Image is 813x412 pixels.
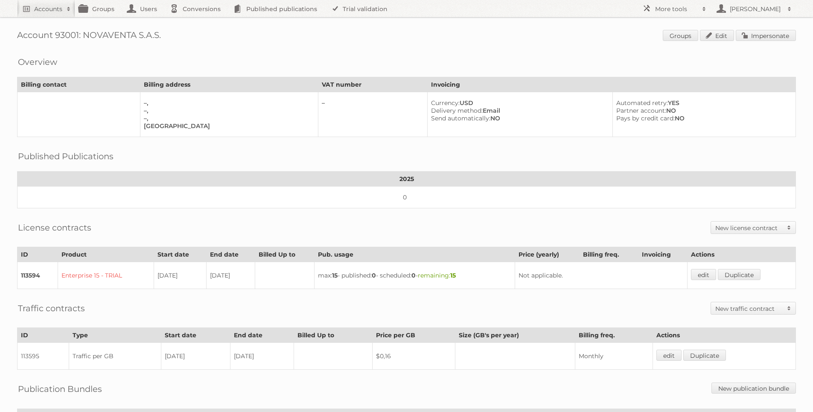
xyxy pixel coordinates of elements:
[683,350,726,361] a: Duplicate
[17,187,796,208] td: 0
[58,247,154,262] th: Product
[431,107,606,114] div: Email
[783,302,796,314] span: Toggle
[69,343,161,370] td: Traffic per GB
[691,269,716,280] a: edit
[616,99,668,107] span: Automated retry:
[144,114,312,122] div: –,
[18,150,114,163] h2: Published Publications
[144,107,312,114] div: –,
[431,107,483,114] span: Delivery method:
[431,114,606,122] div: NO
[314,247,515,262] th: Pub. usage
[711,383,796,394] a: New publication bundle
[515,247,579,262] th: Price (yearly)
[154,262,207,289] td: [DATE]
[575,328,653,343] th: Billing freq.
[17,328,69,343] th: ID
[18,221,91,234] h2: License contracts
[715,224,783,232] h2: New license contract
[230,328,294,343] th: End date
[17,172,796,187] th: 2025
[616,107,789,114] div: NO
[687,247,796,262] th: Actions
[718,269,761,280] a: Duplicate
[314,262,515,289] td: max: - published: - scheduled: -
[455,328,575,343] th: Size (GB's per year)
[154,247,207,262] th: Start date
[230,343,294,370] td: [DATE]
[616,99,789,107] div: YES
[255,247,314,262] th: Billed Up to
[58,262,154,289] td: Enterprise 15 - TRIAL
[427,77,796,92] th: Invoicing
[17,247,58,262] th: ID
[656,350,682,361] a: edit
[161,328,230,343] th: Start date
[638,247,688,262] th: Invoicing
[17,343,69,370] td: 113595
[372,328,455,343] th: Price per GB
[580,247,638,262] th: Billing freq.
[418,272,456,279] span: remaining:
[655,5,698,13] h2: More tools
[34,5,62,13] h2: Accounts
[575,343,653,370] td: Monthly
[450,272,456,279] strong: 15
[140,77,318,92] th: Billing address
[515,262,687,289] td: Not applicable.
[144,99,312,107] div: –,
[17,30,796,43] h1: Account 93001: NOVAVENTA S.A.S.
[711,222,796,234] a: New license contract
[711,302,796,314] a: New traffic contract
[663,30,698,41] a: Groups
[783,222,796,234] span: Toggle
[728,5,783,13] h2: [PERSON_NAME]
[207,247,255,262] th: End date
[411,272,416,279] strong: 0
[18,302,85,315] h2: Traffic contracts
[69,328,161,343] th: Type
[144,122,312,130] div: [GEOGRAPHIC_DATA]
[616,107,666,114] span: Partner account:
[161,343,230,370] td: [DATE]
[736,30,796,41] a: Impersonate
[318,77,427,92] th: VAT number
[431,99,460,107] span: Currency:
[17,77,140,92] th: Billing contact
[616,114,675,122] span: Pays by credit card:
[294,328,372,343] th: Billed Up to
[372,272,376,279] strong: 0
[18,56,57,68] h2: Overview
[653,328,796,343] th: Actions
[616,114,789,122] div: NO
[700,30,734,41] a: Edit
[431,114,490,122] span: Send automatically:
[372,343,455,370] td: $0,16
[207,262,255,289] td: [DATE]
[715,304,783,313] h2: New traffic contract
[431,99,606,107] div: USD
[18,383,102,395] h2: Publication Bundles
[318,92,427,137] td: –
[332,272,338,279] strong: 15
[17,262,58,289] td: 113594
